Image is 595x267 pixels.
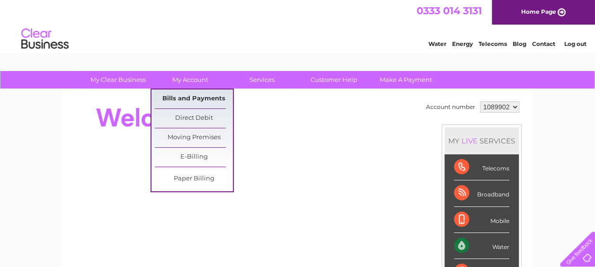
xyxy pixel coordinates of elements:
a: Bills and Payments [155,89,233,108]
div: Water [454,233,509,259]
div: Telecoms [454,154,509,180]
a: Contact [532,40,555,47]
a: 0333 014 3131 [417,5,482,17]
td: Account number [424,99,478,115]
div: MY SERVICES [444,127,519,154]
a: Blog [513,40,526,47]
a: Direct Debit [155,109,233,128]
div: Mobile [454,207,509,233]
a: My Clear Business [79,71,157,89]
a: Paper Billing [155,169,233,188]
a: Customer Help [295,71,373,89]
a: E-Billing [155,148,233,167]
div: Broadband [454,180,509,206]
a: Water [428,40,446,47]
div: Clear Business is a trading name of Verastar Limited (registered in [GEOGRAPHIC_DATA] No. 3667643... [74,5,522,46]
a: Make A Payment [367,71,445,89]
div: LIVE [460,136,480,145]
img: logo.png [21,25,69,53]
a: Moving Premises [155,128,233,147]
a: Log out [564,40,586,47]
a: Telecoms [479,40,507,47]
a: Services [223,71,301,89]
a: My Account [151,71,229,89]
a: Energy [452,40,473,47]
